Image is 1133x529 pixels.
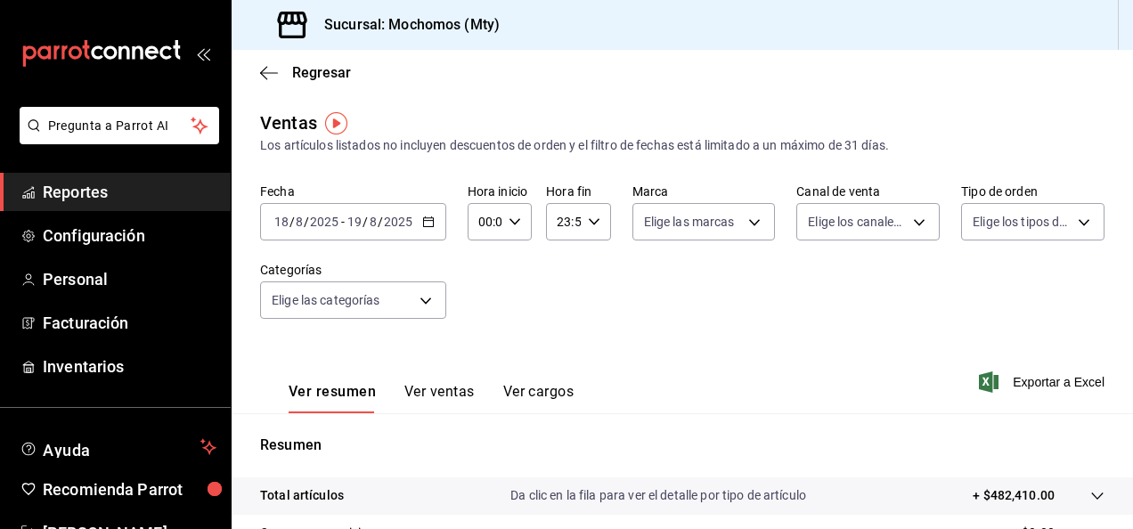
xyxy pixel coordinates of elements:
[43,180,216,204] span: Reportes
[341,215,345,229] span: -
[43,267,216,291] span: Personal
[196,46,210,61] button: open_drawer_menu
[383,215,413,229] input: ----
[292,64,351,81] span: Regresar
[260,435,1104,456] p: Resumen
[632,185,776,198] label: Marca
[20,107,219,144] button: Pregunta a Parrot AI
[260,185,446,198] label: Fecha
[309,215,339,229] input: ----
[510,486,806,505] p: Da clic en la fila para ver el detalle por tipo de artículo
[363,215,368,229] span: /
[43,224,216,248] span: Configuración
[346,215,363,229] input: --
[325,112,347,134] img: Tooltip marker
[260,64,351,81] button: Regresar
[808,213,907,231] span: Elige los canales de venta
[43,477,216,501] span: Recomienda Parrot
[260,264,446,276] label: Categorías
[982,371,1104,393] button: Exportar a Excel
[43,354,216,378] span: Inventarios
[468,185,532,198] label: Hora inicio
[260,110,317,136] div: Ventas
[289,215,295,229] span: /
[43,311,216,335] span: Facturación
[404,383,475,413] button: Ver ventas
[289,383,376,413] button: Ver resumen
[273,215,289,229] input: --
[304,215,309,229] span: /
[289,383,574,413] div: navigation tabs
[973,486,1055,505] p: + $482,410.00
[796,185,940,198] label: Canal de venta
[961,185,1104,198] label: Tipo de orden
[369,215,378,229] input: --
[260,136,1104,155] div: Los artículos listados no incluyen descuentos de orden y el filtro de fechas está limitado a un m...
[503,383,575,413] button: Ver cargos
[43,436,193,458] span: Ayuda
[272,291,380,309] span: Elige las categorías
[644,213,735,231] span: Elige las marcas
[973,213,1072,231] span: Elige los tipos de orden
[295,215,304,229] input: --
[378,215,383,229] span: /
[260,486,344,505] p: Total artículos
[310,14,500,36] h3: Sucursal: Mochomos (Mty)
[12,129,219,148] a: Pregunta a Parrot AI
[48,117,192,135] span: Pregunta a Parrot AI
[546,185,610,198] label: Hora fin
